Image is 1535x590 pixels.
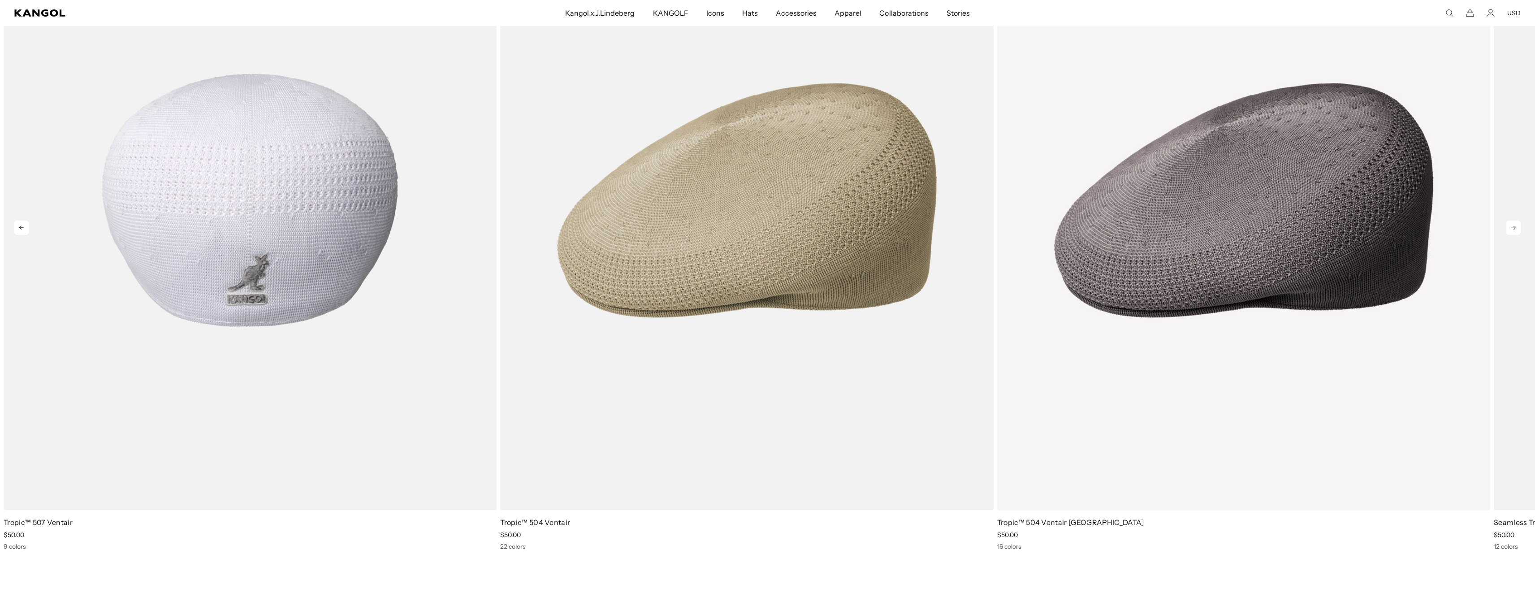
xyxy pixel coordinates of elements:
button: USD [1507,9,1521,17]
summary: Search here [1445,9,1453,17]
a: Kangol [14,9,376,17]
span: $50.00 [1494,531,1514,539]
a: Account [1487,9,1495,17]
a: Tropic™ 504 Ventair [500,518,570,527]
div: 22 colors [500,542,993,551]
div: 9 colors [4,542,497,551]
a: Tropic™ 504 Ventair [GEOGRAPHIC_DATA] [997,518,1144,527]
span: $50.00 [500,531,521,539]
div: 16 colors [997,542,1490,551]
span: $50.00 [4,531,24,539]
button: Cart [1466,9,1474,17]
span: $50.00 [997,531,1018,539]
a: Tropic™ 507 Ventair [4,518,73,527]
